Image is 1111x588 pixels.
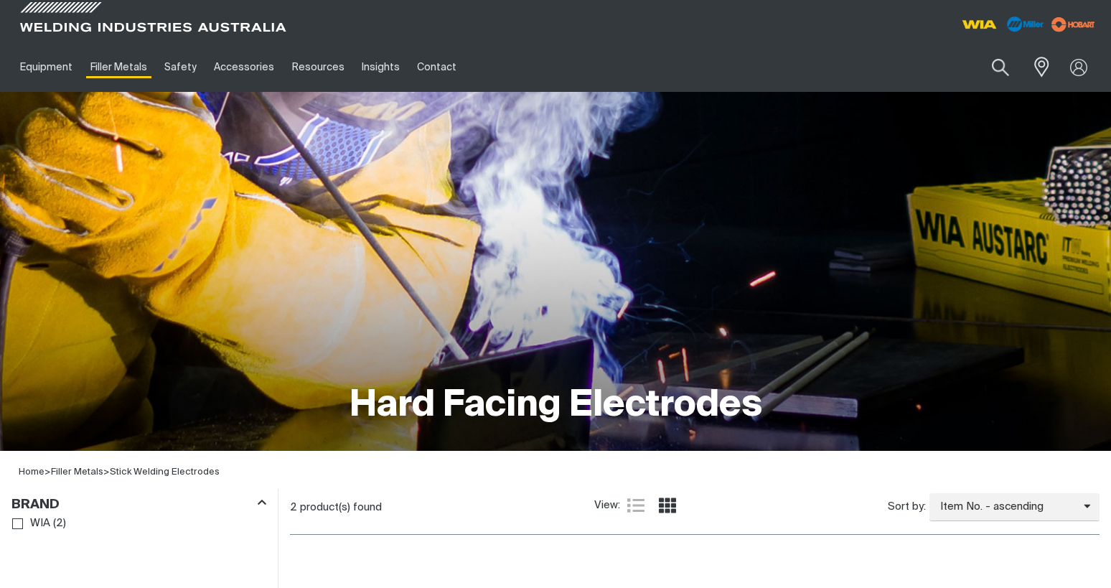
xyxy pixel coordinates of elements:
a: Safety [156,42,205,92]
ul: Brand [12,514,266,533]
img: miller [1047,14,1100,35]
span: > [103,467,110,477]
a: Filler Metals [81,42,155,92]
a: Contact [408,42,465,92]
div: Brand [11,494,266,513]
span: View: [594,498,620,514]
div: 2 [290,500,594,515]
section: Product list controls [290,489,1100,526]
aside: Filters [11,489,266,534]
span: product(s) found [300,502,382,513]
a: Resources [283,42,353,92]
a: Filler Metals [51,467,103,477]
span: WIA [30,515,50,532]
nav: Main [11,42,828,92]
span: Item No. - ascending [929,499,1084,515]
h1: Hard Facing Electrodes [350,383,762,429]
a: Equipment [11,42,81,92]
a: Home [19,467,44,477]
span: > [44,467,51,477]
span: ( 2 ) [53,515,66,532]
span: Sort by: [888,499,926,515]
h3: Brand [11,497,60,513]
a: Insights [353,42,408,92]
a: Stick Welding Electrodes [110,467,220,477]
a: WIA [12,514,50,533]
button: Search products [976,50,1025,84]
a: Accessories [205,42,283,92]
a: List view [627,497,644,514]
input: Product name or item number... [958,50,1025,84]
